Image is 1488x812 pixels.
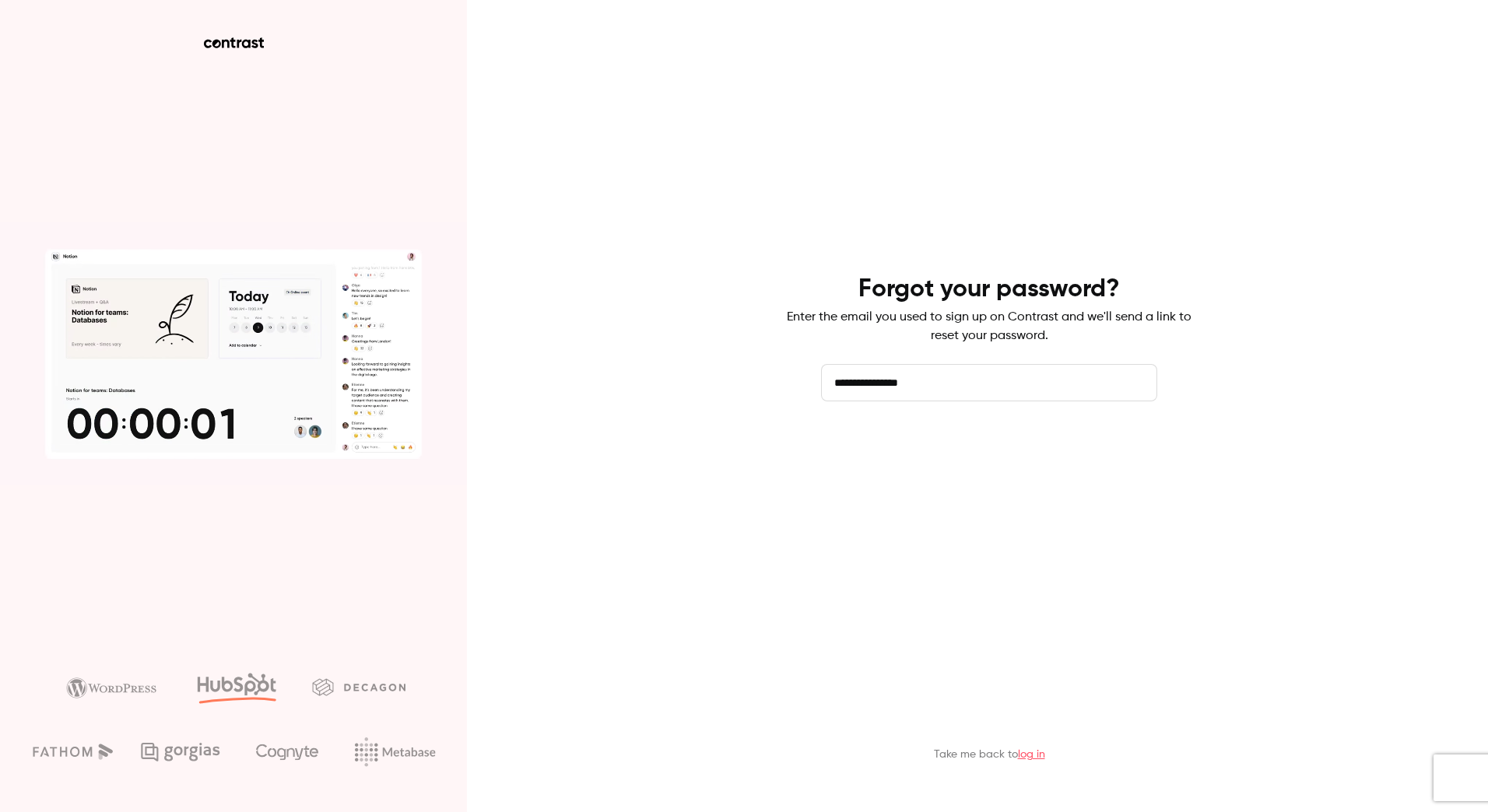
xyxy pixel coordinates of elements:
[1018,749,1045,760] a: log in
[858,274,1120,305] h4: Forgot your password?
[934,747,1045,762] p: Take me back to
[312,678,405,695] img: decagon
[787,308,1191,345] p: Enter the email you used to sign up on Contrast and we'll send a link to reset your password.
[821,426,1157,464] button: Send reset email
